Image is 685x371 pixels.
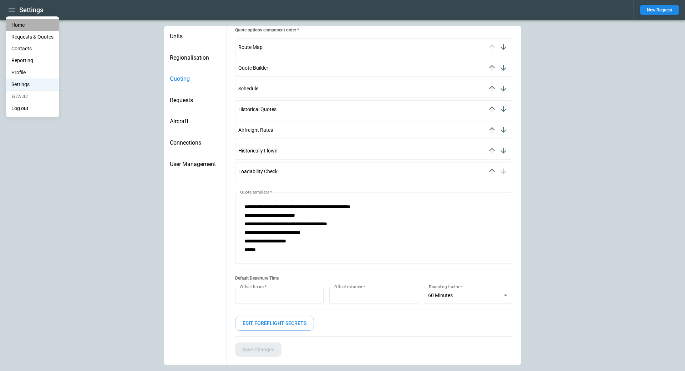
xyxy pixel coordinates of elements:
[6,19,59,31] a: Home
[6,91,59,102] li: GTA Air
[6,43,59,55] a: Contacts
[6,31,59,43] a: Requests & Quotes
[6,102,59,114] li: Log out
[6,79,59,90] a: Settings
[6,67,59,79] a: Profile
[6,55,59,66] a: Reporting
